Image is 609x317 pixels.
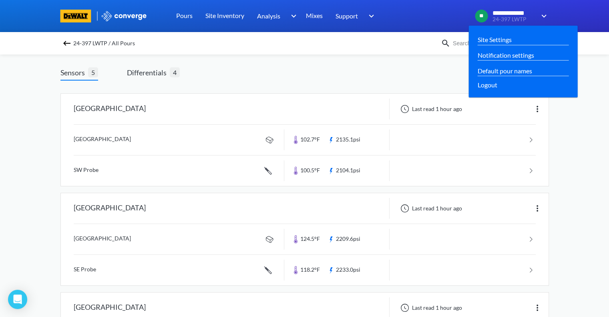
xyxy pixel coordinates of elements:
span: Logout [478,80,497,90]
input: Search for a sensor by name [450,39,547,48]
img: more.svg [533,303,542,313]
div: Last read 1 hour ago [396,104,464,114]
img: more.svg [533,204,542,213]
img: downArrow.svg [536,11,549,21]
a: Notification settings [478,50,534,60]
img: more.svg [533,104,542,114]
span: Differentials [127,67,170,78]
a: branding logo [60,10,101,22]
div: Last read 1 hour ago [396,204,464,213]
span: Support [336,11,358,21]
div: [GEOGRAPHIC_DATA] [74,99,146,119]
a: Default pour names [478,66,532,76]
span: Sensors [60,67,88,78]
img: downArrow.svg [286,11,299,21]
img: backspace.svg [62,38,72,48]
img: logo_ewhite.svg [101,11,147,21]
a: Site Settings [478,34,512,44]
div: Open Intercom Messenger [8,290,27,309]
span: 24-397 LWTP / All Pours [73,38,135,49]
img: branding logo [60,10,91,22]
div: [GEOGRAPHIC_DATA] [74,198,146,219]
div: Last read 1 hour ago [396,303,464,313]
span: 24-397 LWTP [492,16,536,22]
img: icon-search.svg [441,38,450,48]
span: 5 [88,67,98,77]
span: Analysis [257,11,280,21]
img: downArrow.svg [364,11,376,21]
span: 4 [170,67,180,77]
